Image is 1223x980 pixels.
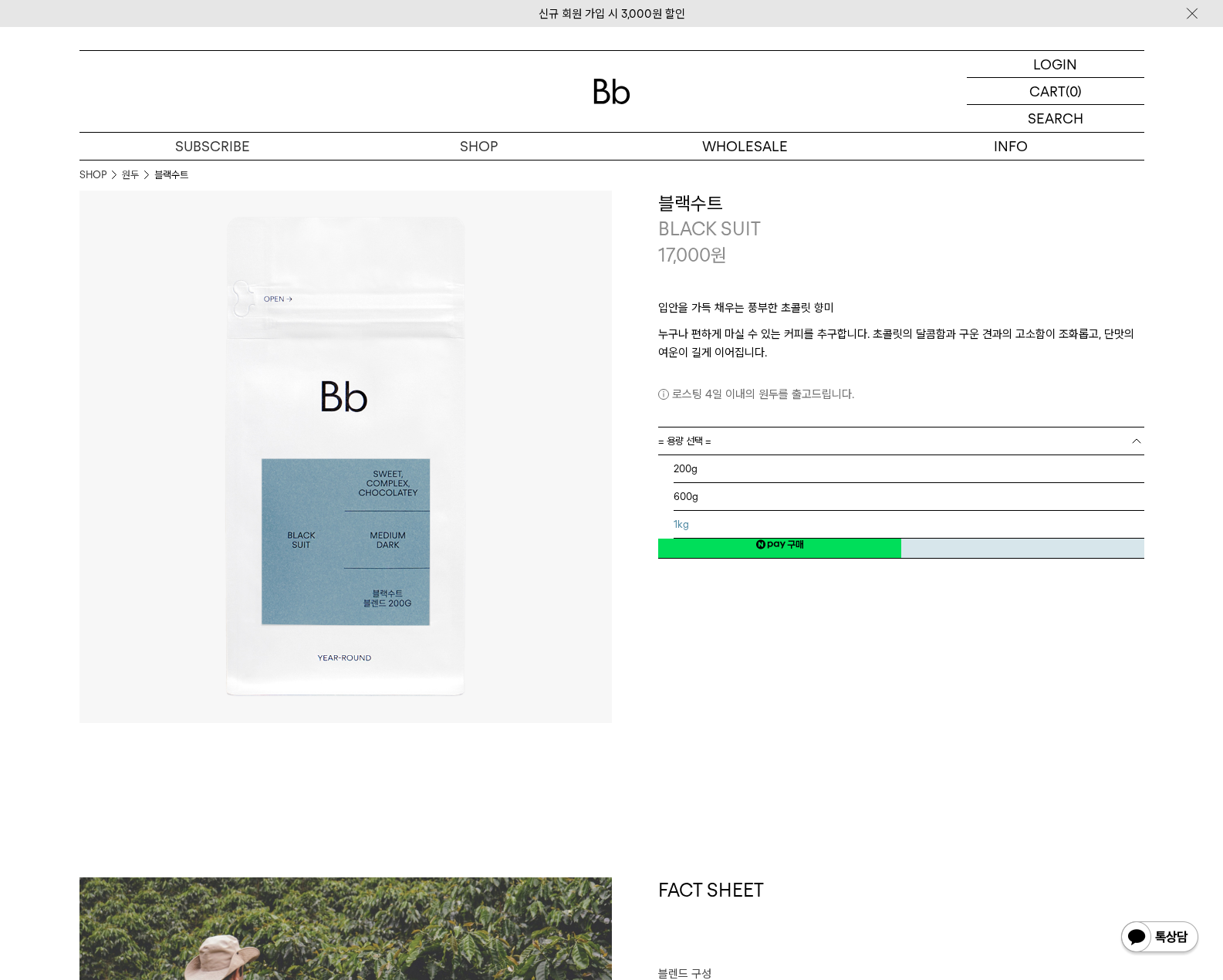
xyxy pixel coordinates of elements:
[154,167,188,183] li: 블랙수트
[1066,78,1082,104] p: (0)
[79,191,612,723] img: 블랙수트
[658,385,1144,404] p: 로스팅 4일 이내의 원두를 출고드립니다.
[122,167,139,183] a: 원두
[658,299,1144,325] p: 입안을 가득 채우는 풍부한 초콜릿 향미
[539,7,685,21] a: 신규 회원 가입 시 3,000원 할인
[593,79,630,104] img: 로고
[79,167,106,183] a: SHOP
[711,244,727,266] span: 원
[658,531,901,559] a: 새창
[674,511,1144,539] li: 1kg
[674,455,1144,483] li: 200g
[878,133,1144,160] p: INFO
[967,51,1144,78] a: LOGIN
[658,877,1144,965] h1: FACT SHEET
[612,133,878,160] p: WHOLESALE
[1029,78,1066,104] p: CART
[967,78,1144,105] a: CART (0)
[658,191,1144,217] h3: 블랙수트
[1033,51,1077,77] p: LOGIN
[346,133,612,160] a: SHOP
[1120,920,1200,957] img: 카카오톡 채널 1:1 채팅 버튼
[658,216,1144,242] p: BLACK SUIT
[674,483,1144,511] li: 600g
[901,505,1144,559] button: 구매하기
[658,325,1144,362] p: 누구나 편하게 마실 수 있는 커피를 추구합니다. 초콜릿의 달콤함과 구운 견과의 고소함이 조화롭고, 단맛의 여운이 길게 이어집니다.
[1028,105,1083,132] p: SEARCH
[79,133,346,160] a: SUBSCRIBE
[658,242,727,269] p: 17,000
[658,427,711,455] span: = 용량 선택 =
